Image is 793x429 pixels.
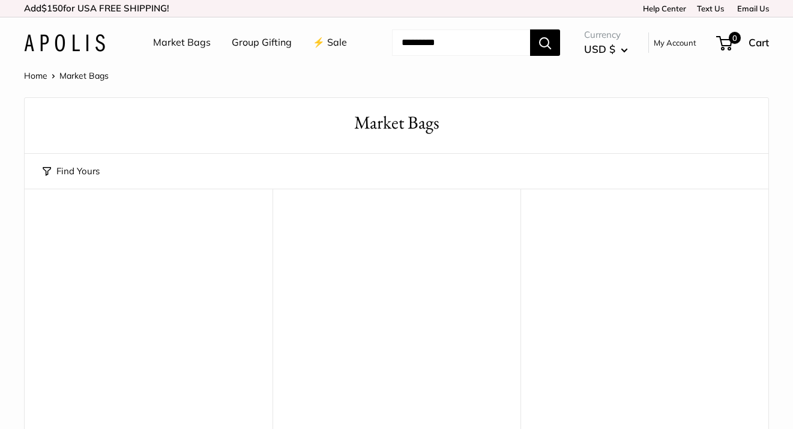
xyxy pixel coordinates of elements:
[24,34,105,52] img: Apolis
[59,70,109,81] span: Market Bags
[584,43,615,55] span: USD $
[717,33,769,52] a: 0 Cart
[729,32,741,44] span: 0
[584,40,628,59] button: USD $
[41,2,63,14] span: $150
[43,163,100,180] button: Find Yours
[697,4,724,13] a: Text Us
[392,29,530,56] input: Search...
[43,110,750,136] h1: Market Bags
[24,68,109,84] nav: Breadcrumb
[232,34,292,52] a: Group Gifting
[313,34,347,52] a: ⚡️ Sale
[530,29,560,56] button: Search
[24,70,47,81] a: Home
[654,35,696,50] a: My Account
[733,4,769,13] a: Email Us
[153,34,211,52] a: Market Bags
[639,4,686,13] a: Help Center
[749,36,769,49] span: Cart
[584,26,628,43] span: Currency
